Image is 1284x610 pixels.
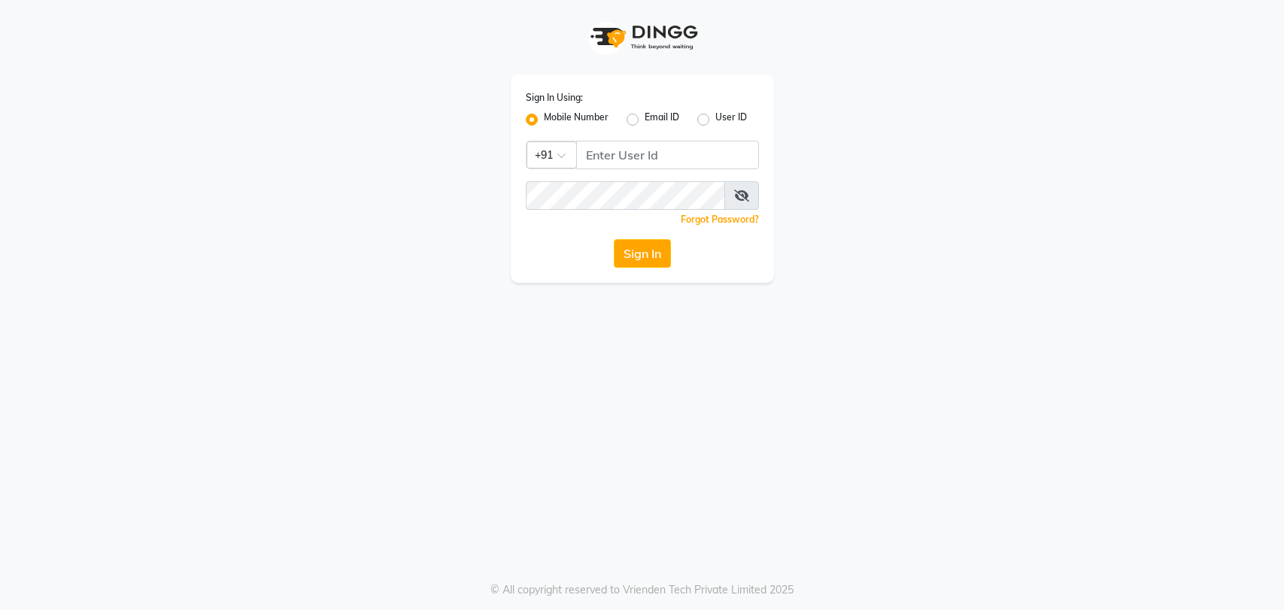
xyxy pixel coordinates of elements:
[614,239,671,268] button: Sign In
[582,15,703,59] img: logo1.svg
[681,214,759,225] a: Forgot Password?
[526,91,583,105] label: Sign In Using:
[715,111,747,129] label: User ID
[544,111,609,129] label: Mobile Number
[526,181,725,210] input: Username
[645,111,679,129] label: Email ID
[576,141,759,169] input: Username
